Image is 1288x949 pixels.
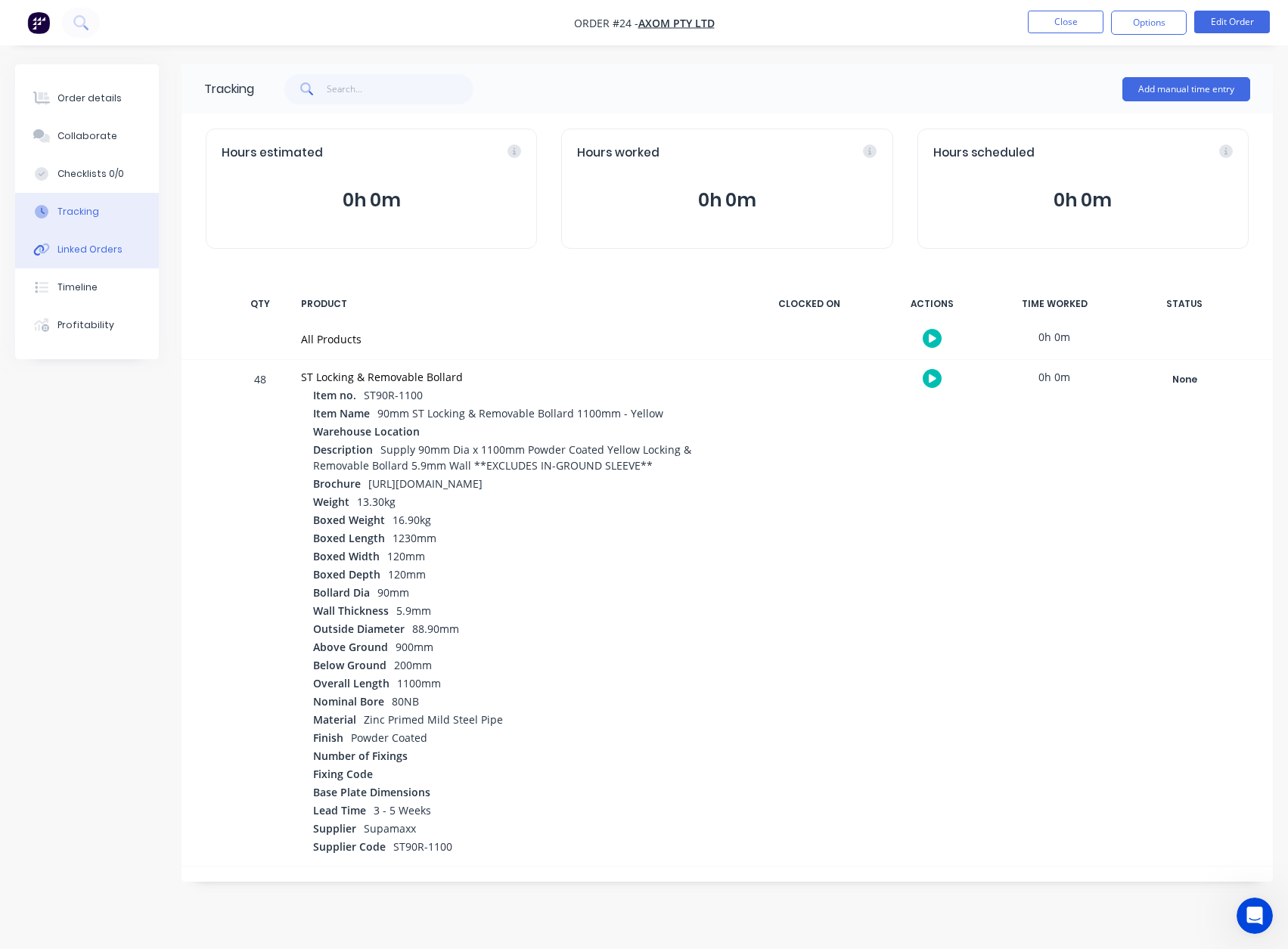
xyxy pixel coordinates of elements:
[1237,898,1273,934] iframe: To enrich screen reader interactions, please activate Accessibility in Grammarly extension settings
[15,268,159,306] button: Timeline
[265,7,293,34] div: Close
[1120,288,1249,320] div: STATUS
[393,513,431,527] span: 16.90kg
[377,585,409,600] span: 90mm
[313,494,349,510] span: Weight
[313,442,691,473] span: Supply 90mm Dia x 1100mm Powder Coated Yellow Locking & Removable Bollard 5.9mm Wall **EXCLUDES I...
[1129,369,1240,390] button: None
[313,621,405,637] span: Outside Diameter
[313,387,356,403] span: Item no.
[15,306,159,344] button: Profitability
[237,362,283,866] div: 48
[313,548,380,564] span: Boxed Width
[364,821,416,836] span: Supamaxx
[393,839,452,854] span: ST90R-1100
[15,117,159,155] button: Collaborate
[57,243,123,256] div: Linked Orders
[15,79,159,117] button: Order details
[1122,77,1250,101] button: Add manual time entry
[313,423,420,439] span: Warehouse Location
[313,476,361,492] span: Brochure
[15,155,159,193] button: Checklists 0/0
[364,712,503,727] span: Zinc Primed Mild Steel Pipe
[313,603,389,619] span: Wall Thickness
[313,802,366,818] span: Lead Time
[574,16,638,30] span: Order #24 -
[57,318,114,332] div: Profitability
[15,193,159,231] button: Tracking
[998,320,1111,354] div: 0h 0m
[313,405,370,421] span: Item Name
[27,11,50,34] img: Factory
[313,712,356,727] span: Material
[396,640,433,654] span: 900mm
[577,186,877,215] button: 0h 0m
[327,74,474,104] input: Search...
[313,442,373,457] span: Description
[1028,11,1103,33] button: Close
[638,16,715,30] a: Axom Pty Ltd
[374,803,431,817] span: 3 - 5 Weeks
[313,693,384,709] span: Nominal Bore
[301,331,734,347] div: All Products
[10,6,39,35] button: go back
[292,288,743,320] div: PRODUCT
[313,784,430,800] span: Base Plate Dimensions
[57,91,122,105] div: Order details
[998,288,1111,320] div: TIME WORKED
[577,144,660,162] span: Hours worked
[1130,370,1239,389] div: None
[351,730,427,745] span: Powder Coated
[387,549,425,563] span: 120mm
[15,231,159,268] button: Linked Orders
[57,167,124,181] div: Checklists 0/0
[57,129,117,143] div: Collaborate
[394,658,432,672] span: 200mm
[412,622,459,636] span: 88.90mm
[313,639,388,655] span: Above Ground
[357,495,396,509] span: 13.30kg
[313,512,385,528] span: Boxed Weight
[313,839,386,854] span: Supplier Code
[396,603,431,618] span: 5.9mm
[57,281,98,294] div: Timeline
[313,530,385,546] span: Boxed Length
[204,80,254,98] div: Tracking
[393,531,436,545] span: 1230mm
[222,144,323,162] span: Hours estimated
[364,388,423,402] span: ST90R-1100
[237,288,283,320] div: QTY
[377,406,663,420] span: 90mm ST Locking & Removable Bollard 1100mm - Yellow
[313,748,408,764] span: Number of Fixings
[933,144,1035,162] span: Hours scheduled
[368,476,483,491] span: [URL][DOMAIN_NAME]
[1111,11,1187,35] button: Options
[397,676,441,690] span: 1100mm
[57,205,99,219] div: Tracking
[998,360,1111,394] div: 0h 0m
[388,567,426,581] span: 120mm
[875,288,989,320] div: ACTIONS
[301,369,734,385] div: ST Locking & Removable Bollard
[222,186,521,215] button: 0h 0m
[753,288,866,320] div: CLOCKED ON
[313,766,373,782] span: Fixing Code
[313,675,390,691] span: Overall Length
[392,694,419,709] span: 80NB
[313,566,380,582] span: Boxed Depth
[1194,11,1270,33] button: Edit Order
[313,657,386,673] span: Below Ground
[313,730,343,746] span: Finish
[933,186,1233,215] button: 0h 0m
[313,820,356,836] span: Supplier
[313,585,370,600] span: Bollard Dia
